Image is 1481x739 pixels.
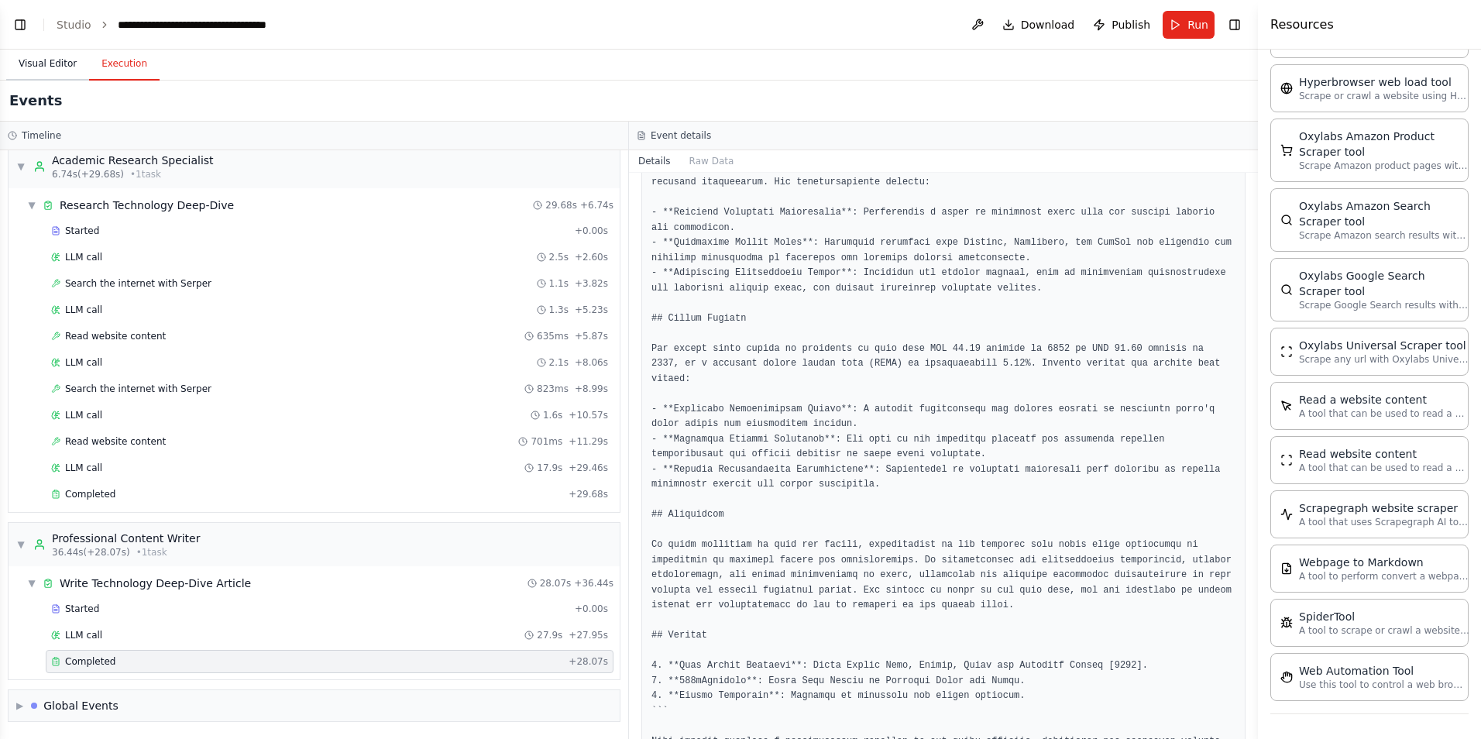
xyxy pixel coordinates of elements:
[996,11,1081,39] button: Download
[65,409,102,421] span: LLM call
[574,577,613,589] span: + 36.44s
[549,304,569,316] span: 1.3s
[65,251,102,263] span: LLM call
[1280,454,1293,466] img: ScrapeWebsiteTool
[65,277,211,290] span: Search the internet with Serper
[575,277,608,290] span: + 3.82s
[1299,516,1469,528] p: A tool that uses Scrapegraph AI to intelligently scrape website content.
[569,462,608,474] span: + 29.46s
[575,603,608,615] span: + 0.00s
[6,48,89,81] button: Visual Editor
[43,698,119,713] div: Global Events
[1280,214,1293,226] img: OxylabsAmazonSearchScraperTool
[52,546,130,559] span: 36.44s (+28.07s)
[580,199,613,211] span: + 6.74s
[1299,299,1469,311] p: Scrape Google Search results with Oxylabs Google Search Scraper
[57,19,91,31] a: Studio
[65,655,115,668] span: Completed
[65,225,99,237] span: Started
[545,199,577,211] span: 29.68s
[1299,462,1469,474] p: A tool that can be used to read a website content.
[537,629,562,641] span: 27.9s
[1299,90,1469,102] p: Scrape or crawl a website using Hyperbrowser and return the contents in properly formatted markdo...
[65,629,102,641] span: LLM call
[1280,144,1293,156] img: OxylabsAmazonProductScraperTool
[543,409,562,421] span: 1.6s
[60,576,251,591] div: Write Technology Deep-Dive Article
[537,383,569,395] span: 823ms
[1280,82,1293,95] img: HyperbrowserLoadTool
[1299,198,1469,229] div: Oxylabs Amazon Search Scraper tool
[629,150,680,172] button: Details
[1163,11,1215,39] button: Run
[1280,284,1293,296] img: OxylabsGoogleSearchScraperTool
[531,435,562,448] span: 701ms
[9,14,31,36] button: Show left sidebar
[651,129,711,142] h3: Event details
[575,383,608,395] span: + 8.99s
[1021,17,1075,33] span: Download
[1299,160,1469,172] p: Scrape Amazon product pages with Oxylabs Amazon Product Scraper
[1299,609,1469,624] div: SpiderTool
[16,538,26,551] span: ▼
[1280,671,1293,683] img: StagehandTool
[52,531,200,546] div: Professional Content Writer
[1299,74,1469,90] div: Hyperbrowser web load tool
[1187,17,1208,33] span: Run
[1299,555,1469,570] div: Webpage to Markdown
[27,577,36,589] span: ▼
[65,488,115,500] span: Completed
[1299,353,1469,366] p: Scrape any url with Oxylabs Universal Scraper
[680,150,744,172] button: Raw Data
[540,577,572,589] span: 28.07s
[9,90,62,112] h2: Events
[569,409,608,421] span: + 10.57s
[52,168,124,180] span: 6.74s (+29.68s)
[575,225,608,237] span: + 0.00s
[1280,508,1293,521] img: ScrapegraphScrapeTool
[1299,663,1469,679] div: Web Automation Tool
[65,383,211,395] span: Search the internet with Serper
[136,546,167,559] span: • 1 task
[1299,392,1469,407] div: Read a website content
[575,304,608,316] span: + 5.23s
[60,198,234,213] div: Research Technology Deep-Dive
[569,488,608,500] span: + 29.68s
[1299,570,1469,583] p: A tool to perform convert a webpage to markdown to make it easier for LLMs to understand
[1280,617,1293,629] img: SpiderTool
[1270,15,1334,34] h4: Resources
[1299,338,1469,353] div: Oxylabs Universal Scraper tool
[57,17,292,33] nav: breadcrumb
[1299,446,1469,462] div: Read website content
[549,277,569,290] span: 1.1s
[52,153,214,168] div: Academic Research Specialist
[1112,17,1150,33] span: Publish
[22,129,61,142] h3: Timeline
[89,48,160,81] button: Execution
[1299,407,1469,420] p: A tool that can be used to read a website content.
[549,356,569,369] span: 2.1s
[575,251,608,263] span: + 2.60s
[1280,345,1293,358] img: OxylabsUniversalScraperTool
[569,629,608,641] span: + 27.95s
[1280,562,1293,575] img: SerplyWebpageToMarkdownTool
[16,699,23,712] span: ▶
[575,330,608,342] span: + 5.87s
[27,199,36,211] span: ▼
[1299,500,1469,516] div: Scrapegraph website scraper
[1087,11,1156,39] button: Publish
[575,356,608,369] span: + 8.06s
[1299,268,1469,299] div: Oxylabs Google Search Scraper tool
[130,168,161,180] span: • 1 task
[65,462,102,474] span: LLM call
[1299,229,1469,242] p: Scrape Amazon search results with Oxylabs Amazon Search Scraper
[65,330,166,342] span: Read website content
[65,356,102,369] span: LLM call
[537,330,569,342] span: 635ms
[1280,400,1293,412] img: ScrapeElementFromWebsiteTool
[1299,624,1469,637] p: A tool to scrape or crawl a website and return LLM-ready content.
[65,603,99,615] span: Started
[549,251,569,263] span: 2.5s
[569,435,608,448] span: + 11.29s
[16,160,26,173] span: ▼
